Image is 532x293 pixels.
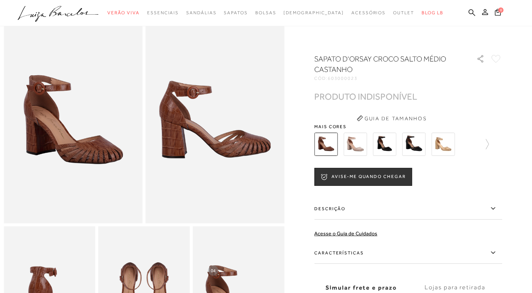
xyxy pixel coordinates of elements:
a: categoryNavScreenReaderText [393,6,414,20]
a: categoryNavScreenReaderText [107,6,140,20]
img: SAPATO D'ORSAY CROCO SALTO MÉDIO NATA [344,133,367,156]
button: 0 [493,8,503,18]
a: BLOG LB [422,6,443,20]
a: categoryNavScreenReaderText [351,6,386,20]
a: categoryNavScreenReaderText [186,6,216,20]
span: Essenciais [147,10,179,15]
img: image [4,16,143,223]
span: Verão Viva [107,10,140,15]
img: SAPATO D'ORSAY CROCO SALTO MÉDIO PRETO [402,133,425,156]
img: SAPATO D'ORSAY CROCO SALTO MÉDIO PRETO [373,133,396,156]
a: categoryNavScreenReaderText [147,6,179,20]
span: [DEMOGRAPHIC_DATA] [283,10,344,15]
span: Mais cores [314,124,502,129]
a: Acesse o Guia de Cuidados [314,230,377,236]
a: categoryNavScreenReaderText [255,6,276,20]
a: noSubCategoriesText [283,6,344,20]
h1: SAPATO D'ORSAY CROCO SALTO MÉDIO CASTANHO [314,54,455,75]
button: Guia de Tamanhos [354,112,429,124]
span: Acessórios [351,10,386,15]
a: categoryNavScreenReaderText [224,6,247,20]
img: SAPATO D'ORSAY CROCO SALTO MÉDIO CASTANHO [314,133,338,156]
div: PRODUTO INDISPONÍVEL [314,93,417,100]
span: Outlet [393,10,414,15]
div: CÓD: [314,76,464,81]
label: Características [314,242,502,264]
img: image [146,16,285,223]
span: BLOG LB [422,10,443,15]
span: Sandálias [186,10,216,15]
span: Bolsas [255,10,276,15]
label: Descrição [314,198,502,220]
button: AVISE-ME QUANDO CHEGAR [314,168,412,186]
img: SAPATO D'ORSAY DE SALTO BLOCO MÉDIO EM VERNIZ BEGE [431,133,455,156]
span: Sapatos [224,10,247,15]
span: 0 [498,7,503,13]
span: 603000023 [328,76,358,81]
